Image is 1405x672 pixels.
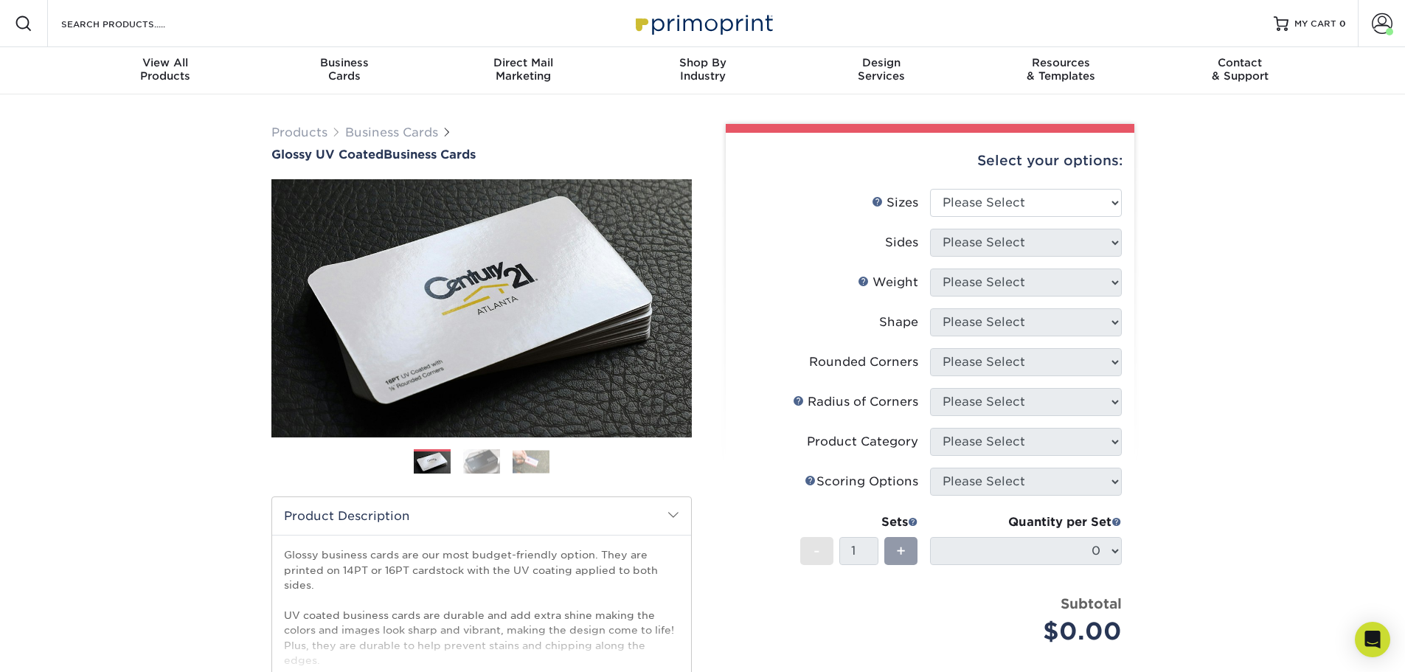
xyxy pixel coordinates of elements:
div: Open Intercom Messenger [1355,622,1390,657]
div: Rounded Corners [809,353,918,371]
a: Contact& Support [1151,47,1330,94]
h2: Product Description [272,497,691,535]
span: Shop By [613,56,792,69]
div: Radius of Corners [793,393,918,411]
img: Business Cards 03 [513,450,549,473]
div: Marketing [434,56,613,83]
a: Shop ByIndustry [613,47,792,94]
img: Business Cards 01 [414,444,451,481]
div: Industry [613,56,792,83]
span: Design [792,56,971,69]
img: Glossy UV Coated 01 [271,98,692,519]
a: DesignServices [792,47,971,94]
span: MY CART [1294,18,1336,30]
div: & Support [1151,56,1330,83]
div: Quantity per Set [930,513,1122,531]
a: Business Cards [345,125,438,139]
img: Primoprint [629,7,777,39]
span: + [896,540,906,562]
input: SEARCH PRODUCTS..... [60,15,204,32]
a: BusinessCards [254,47,434,94]
a: Glossy UV CoatedBusiness Cards [271,148,692,162]
span: Contact [1151,56,1330,69]
div: Products [76,56,255,83]
span: Resources [971,56,1151,69]
span: Business [254,56,434,69]
div: Cards [254,56,434,83]
span: 0 [1339,18,1346,29]
div: Shape [879,314,918,331]
div: Sizes [872,194,918,212]
img: Business Cards 02 [463,448,500,474]
div: Sets [800,513,918,531]
strong: Subtotal [1061,595,1122,612]
span: Direct Mail [434,56,613,69]
a: View AllProducts [76,47,255,94]
div: Select your options: [738,133,1123,189]
a: Direct MailMarketing [434,47,613,94]
h1: Business Cards [271,148,692,162]
span: - [813,540,820,562]
div: Sides [885,234,918,252]
div: Weight [858,274,918,291]
div: $0.00 [941,614,1122,649]
div: Scoring Options [805,473,918,491]
a: Resources& Templates [971,47,1151,94]
div: Services [792,56,971,83]
span: View All [76,56,255,69]
span: Glossy UV Coated [271,148,384,162]
a: Products [271,125,327,139]
div: Product Category [807,433,918,451]
div: & Templates [971,56,1151,83]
